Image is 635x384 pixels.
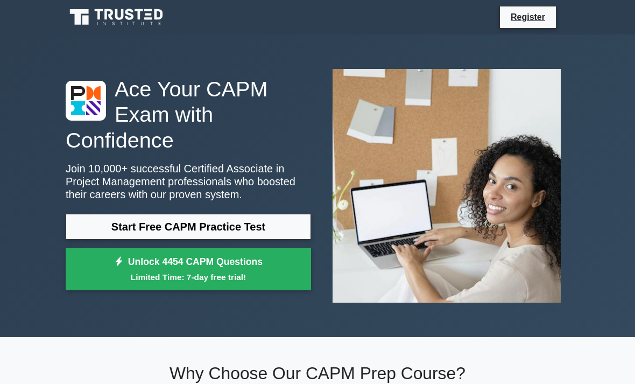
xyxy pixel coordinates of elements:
[66,248,311,291] a: Unlock 4454 CAPM QuestionsLimited Time: 7-day free trial!
[66,76,311,153] h1: Ace Your CAPM Exam with Confidence
[66,162,311,201] p: Join 10,000+ successful Certified Associate in Project Management professionals who boosted their...
[504,10,552,24] a: Register
[66,363,569,383] h2: Why Choose Our CAPM Prep Course?
[79,271,298,283] small: Limited Time: 7-day free trial!
[66,214,311,240] a: Start Free CAPM Practice Test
